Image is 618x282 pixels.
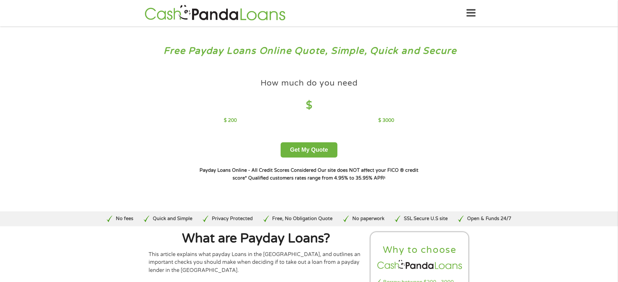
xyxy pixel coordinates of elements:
img: GetLoanNow Logo [143,4,287,22]
p: $ 3000 [378,117,394,124]
strong: Payday Loans Online - All Credit Scores Considered [200,168,316,173]
p: No fees [116,215,133,222]
strong: Qualified customers rates range from 4.95% to 35.95% APR¹ [248,175,385,181]
p: Privacy Protected [212,215,253,222]
h2: Why to choose [376,244,464,256]
p: No paperwork [352,215,384,222]
p: Free, No Obligation Quote [272,215,333,222]
h4: How much do you need [261,78,358,88]
button: Get My Quote [281,142,337,158]
p: $ 200 [224,117,237,124]
p: Quick and Simple [153,215,192,222]
p: SSL Secure U.S site [404,215,448,222]
h3: Free Payday Loans Online Quote, Simple, Quick and Secure [19,45,600,57]
strong: Our site does NOT affect your FICO ® credit score* [233,168,418,181]
h4: $ [224,99,394,112]
h1: What are Payday Loans? [149,232,364,245]
p: Open & Funds 24/7 [467,215,511,222]
p: This article explains what payday Loans in the [GEOGRAPHIC_DATA], and outlines an important check... [149,251,364,274]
